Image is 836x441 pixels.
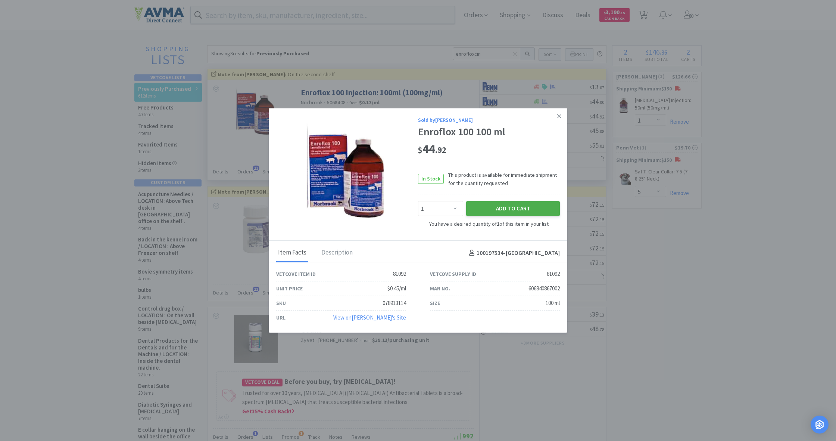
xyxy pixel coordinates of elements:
[546,299,560,308] div: 100 ml
[319,244,355,262] div: Description
[466,248,560,258] h4: 100197534 - [GEOGRAPHIC_DATA]
[333,314,406,321] a: View on[PERSON_NAME]'s Site
[276,314,286,322] div: URL
[418,175,443,184] span: In Stock
[276,244,308,262] div: Item Facts
[393,269,406,278] div: 81092
[811,416,829,434] div: Open Intercom Messenger
[430,299,440,307] div: Size
[418,145,422,155] span: $
[276,270,316,278] div: Vetcove Item ID
[383,299,406,308] div: 078913114
[276,284,303,293] div: Unit Price
[418,220,560,228] div: You have a desired quantity of of this item in your list
[435,145,446,155] span: . 92
[430,270,476,278] div: Vetcove Supply ID
[418,116,560,124] div: Sold by [PERSON_NAME]
[547,269,560,278] div: 81092
[299,123,396,220] img: f90acf191dcb4579b325a923a4514d54_81092.jpeg
[387,284,406,293] div: $0.45/ml
[444,171,560,188] span: This product is available for immediate shipment for the quantity requested
[497,220,499,227] strong: 1
[418,141,446,156] span: 44
[430,284,450,293] div: Man No.
[528,284,560,293] div: 606840867002
[466,201,560,216] button: Add to Cart
[418,126,560,138] div: Enroflox 100 100 ml
[276,299,286,307] div: SKU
